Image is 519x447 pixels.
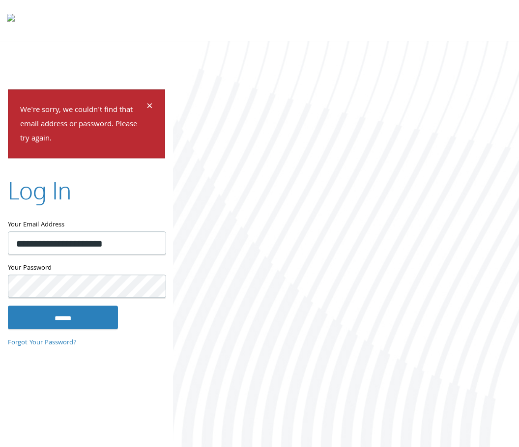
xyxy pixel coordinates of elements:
label: Your Password [8,262,165,275]
h2: Log In [8,174,71,207]
span: × [146,98,153,117]
a: Forgot Your Password? [8,337,77,348]
p: We're sorry, we couldn't find that email address or password. Please try again. [20,104,145,146]
img: todyl-logo-dark.svg [7,10,15,30]
button: Dismiss alert [146,102,153,113]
